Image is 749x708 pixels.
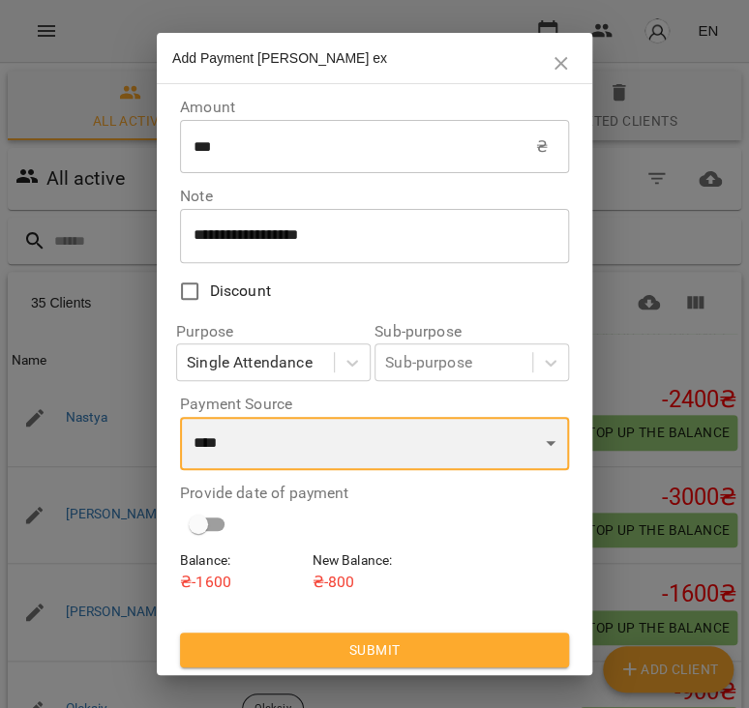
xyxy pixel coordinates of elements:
label: Note [180,189,569,204]
p: ₴ [536,135,548,159]
label: Payment Source [180,397,569,412]
label: Provide date of payment [180,486,569,501]
p: ₴ -800 [313,571,437,594]
div: Single Attendance [187,351,313,374]
label: Purpose [176,324,371,339]
div: Sub-purpose [385,351,472,374]
label: Sub-purpose [374,324,569,339]
label: Amount [180,100,569,115]
span: Add Payment [PERSON_NAME] ex [172,50,387,66]
h6: New Balance : [313,550,437,572]
span: Submit [195,638,554,662]
p: ₴ -1600 [180,571,305,594]
span: Discount [210,280,271,303]
button: Submit [180,633,569,667]
h6: Balance : [180,550,305,572]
